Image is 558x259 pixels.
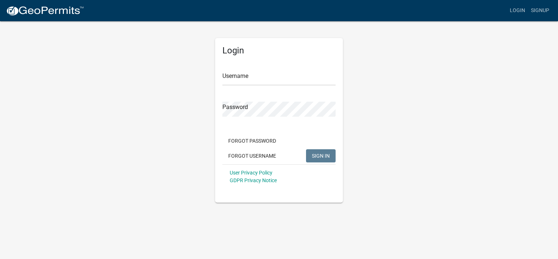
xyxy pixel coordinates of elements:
[528,4,552,18] a: Signup
[306,149,336,162] button: SIGN IN
[230,170,272,176] a: User Privacy Policy
[230,177,277,183] a: GDPR Privacy Notice
[507,4,528,18] a: Login
[222,134,282,147] button: Forgot Password
[222,149,282,162] button: Forgot Username
[222,45,336,56] h5: Login
[312,153,330,158] span: SIGN IN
